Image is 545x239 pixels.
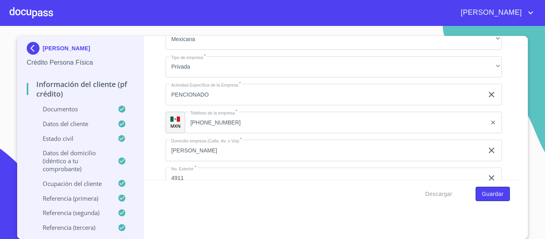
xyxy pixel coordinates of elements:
img: R93DlvwvvjP9fbrDwZeCRYBHk45OWMq+AAOlFVsxT89f82nwPLnD58IP7+ANJEaWYhP0Tx8kkA0WlQMPQsAAgwAOmBj20AXj6... [170,117,180,122]
span: Descargar [425,189,452,199]
p: MXN [170,123,181,129]
p: Crédito Persona Física [27,58,134,67]
button: Descargar [422,187,456,201]
span: [PERSON_NAME] [455,6,526,19]
div: Privada [166,56,502,78]
p: Referencia (segunda) [27,209,118,217]
button: account of current user [455,6,535,19]
img: Docupass spot blue [27,42,43,55]
div: Mexicana [166,28,502,50]
p: Ocupación del Cliente [27,180,118,188]
button: Guardar [476,187,510,201]
p: [PERSON_NAME] [43,45,90,51]
p: Datos del domicilio (idéntico a tu comprobante) [27,149,118,173]
p: Estado Civil [27,134,118,142]
p: Datos del cliente [27,120,118,128]
p: Referencia (tercera) [27,223,118,231]
button: clear input [487,173,496,183]
button: clear input [487,146,496,155]
button: clear input [487,90,496,99]
p: Referencia (primera) [27,194,118,202]
span: Guardar [482,189,504,199]
div: [PERSON_NAME] [27,42,134,58]
button: clear input [490,119,496,126]
p: Documentos [27,105,118,113]
p: Información del cliente (PF crédito) [27,79,134,99]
